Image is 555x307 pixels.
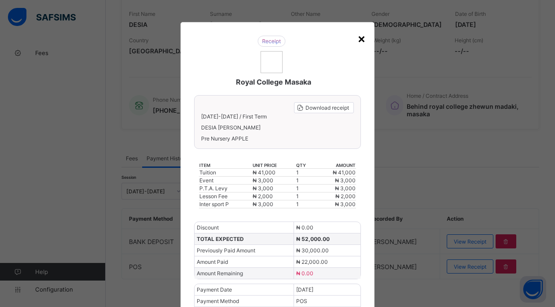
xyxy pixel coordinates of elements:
[209,167,228,174] span: ₦ 2,000
[336,280,393,286] span: [DATE] [PERSON_NAME]
[296,270,313,277] span: ₦ 0.00
[201,124,354,131] span: DESIA [PERSON_NAME]
[296,247,329,254] span: ₦ 30,000.00
[236,78,311,86] span: Royal College Masaka
[336,242,352,248] span: ₦ 0.00
[21,112,540,118] span: Pre Nursery APPLE
[47,152,208,159] div: Event
[201,135,354,142] span: Pre Nursery APPLE
[16,209,60,215] span: TOTAL EXPECTED
[335,201,356,207] span: ₦ 3,000
[21,91,81,97] span: [DATE]-[DATE] / First Term
[199,201,252,207] div: Inter sport P
[209,138,340,144] th: unit price
[336,220,365,226] span: ₦ 30,000.00
[16,258,50,264] span: Payment Date
[340,152,390,159] td: 1
[199,169,252,176] div: Tuition
[336,209,366,215] span: ₦ 52,000.00
[247,55,318,64] span: Royal College Masaka
[199,162,252,169] th: item
[296,236,330,242] span: ₦ 52,000.00
[336,198,352,204] span: ₦ 0.00
[261,51,283,73] img: Royal College Masaka
[47,160,208,166] div: P.T.A. Levy
[495,167,514,174] span: ₦ 2,000
[494,82,535,89] span: Download receipt
[16,269,57,275] span: Payment Method
[199,193,252,200] div: Lesson Fee
[296,162,314,169] th: qty
[197,247,255,254] span: Previously Paid Amount
[296,224,313,231] span: ₦ 0.00
[252,162,296,169] th: unit price
[340,174,390,182] td: 1
[495,152,514,159] span: ₦ 3,000
[253,185,273,192] span: ₦ 3,000
[296,259,328,265] span: ₦ 22,000.00
[16,242,62,248] span: Amount Remaining
[296,192,314,200] td: 1
[16,280,68,286] span: Payment Recorded By
[296,286,313,293] span: [DATE]
[495,160,514,166] span: ₦ 3,000
[16,198,37,204] span: Discount
[209,175,228,181] span: ₦ 3,000
[257,36,286,47] img: receipt.26f346b57495a98c98ef9b0bc63aa4d8.svg
[209,145,231,151] span: ₦ 41,000
[266,14,294,25] img: receipt.26f346b57495a98c98ef9b0bc63aa4d8.svg
[336,269,346,275] span: POS
[335,193,356,200] span: ₦ 2,000
[197,270,243,277] span: Amount Remaining
[199,177,252,184] div: Event
[47,145,208,151] div: Tuition
[209,152,228,159] span: ₦ 3,000
[340,167,390,174] td: 1
[335,185,356,192] span: ₦ 3,000
[46,138,209,144] th: item
[21,101,540,107] span: DESIA [PERSON_NAME]
[16,231,48,237] span: Amount Paid
[253,201,273,207] span: ₦ 3,000
[197,298,239,304] span: Payment Method
[335,177,356,184] span: ₦ 3,000
[390,138,515,144] th: amount
[197,236,244,242] span: TOTAL EXPECTED
[296,185,314,192] td: 1
[47,167,208,174] div: Lesson Fee
[357,31,366,46] div: ×
[209,160,228,166] span: ₦ 3,000
[296,298,307,304] span: POS
[199,185,252,192] div: P.T.A. Levy
[269,29,291,51] img: Royal College Masaka
[296,200,314,208] td: 1
[201,113,267,120] span: [DATE]-[DATE] / First Term
[314,162,356,169] th: amount
[253,177,273,184] span: ₦ 3,000
[197,259,228,265] span: Amount Paid
[495,175,514,181] span: ₦ 3,000
[296,169,314,177] td: 1
[340,144,390,152] td: 1
[492,145,514,151] span: ₦ 41,000
[296,177,314,185] td: 1
[197,224,219,231] span: Discount
[333,169,356,176] span: ₦ 41,000
[253,193,273,200] span: ₦ 2,000
[340,159,390,167] td: 1
[16,220,74,226] span: Previously Paid Amount
[197,286,232,293] span: Payment Date
[336,258,351,264] span: [DATE]
[47,175,208,181] div: Inter sport P
[253,169,276,176] span: ₦ 41,000
[305,104,349,111] span: Download receipt
[340,138,390,144] th: qty
[336,231,365,237] span: ₦ 22,000.00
